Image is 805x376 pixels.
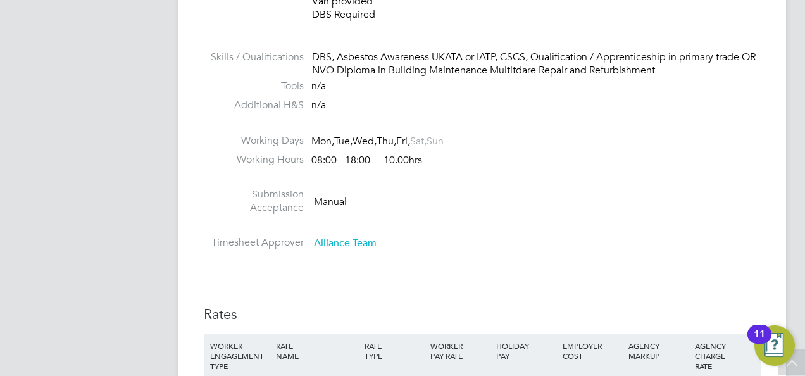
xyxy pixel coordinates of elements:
div: 08:00 - 18:00 [311,154,422,167]
div: AGENCY MARKUP [625,334,691,367]
label: Skills / Qualifications [204,51,304,64]
div: 11 [754,334,765,351]
span: Alliance Team [314,237,377,250]
span: 10.00hrs [377,154,422,166]
button: Open Resource Center, 11 new notifications [754,325,795,366]
div: RATE TYPE [361,334,427,367]
span: Sun [427,135,444,147]
span: Sat, [410,135,427,147]
label: Submission Acceptance [204,188,304,215]
div: RATE NAME [273,334,361,367]
label: Tools [204,80,304,93]
div: HOLIDAY PAY [493,334,559,367]
span: n/a [311,99,326,111]
span: n/a [311,80,326,92]
div: EMPLOYER COST [559,334,625,367]
label: Working Hours [204,153,304,166]
span: Wed, [353,135,377,147]
span: Fri, [396,135,410,147]
span: Tue, [334,135,353,147]
div: WORKER PAY RATE [427,334,493,367]
label: Timesheet Approver [204,236,304,249]
h3: Rates [204,306,761,324]
span: Manual [314,196,347,208]
span: Mon, [311,135,334,147]
label: Additional H&S [204,99,304,112]
label: Working Days [204,134,304,147]
div: DBS, Asbestos Awareness UKATA or IATP, CSCS, Qualification / Apprenticeship in primary trade OR N... [312,51,761,77]
span: Thu, [377,135,396,147]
